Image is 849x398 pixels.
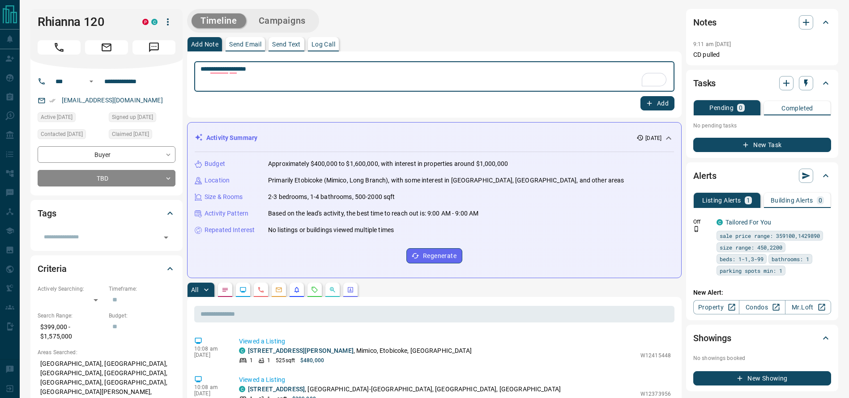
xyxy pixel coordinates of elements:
[693,119,831,132] p: No pending tasks
[38,258,175,279] div: Criteria
[347,286,354,293] svg: Agent Actions
[195,130,674,146] div: Activity Summary[DATE]
[239,375,671,385] p: Viewed a Listing
[693,226,700,232] svg: Push Notification Only
[194,390,226,397] p: [DATE]
[739,300,785,314] a: Condos
[38,262,67,276] h2: Criteria
[250,356,253,364] p: 1
[194,384,226,390] p: 10:08 am
[300,356,324,364] p: $480,000
[693,288,831,297] p: New Alert:
[250,13,315,28] button: Campaigns
[49,97,55,104] svg: Email Verified
[206,133,257,143] p: Activity Summary
[725,219,771,226] a: Tailored For You
[38,170,175,186] div: TBD
[248,385,561,394] p: , [GEOGRAPHIC_DATA]-[GEOGRAPHIC_DATA], [GEOGRAPHIC_DATA], [GEOGRAPHIC_DATA]
[109,112,175,125] div: Fri Oct 10 2025
[275,286,282,293] svg: Emails
[311,41,335,47] p: Log Call
[693,169,717,183] h2: Alerts
[720,231,820,240] span: sale price range: 359100,1429890
[747,197,750,203] p: 1
[38,15,129,29] h1: Rhianna 120
[142,19,149,25] div: property.ca
[38,40,81,55] span: Call
[268,176,624,185] p: Primarily Etobicoke (Mimico, Long Branch), with some interest in [GEOGRAPHIC_DATA], [GEOGRAPHIC_D...
[62,97,163,104] a: [EMAIL_ADDRESS][DOMAIN_NAME]
[257,286,265,293] svg: Calls
[38,312,104,320] p: Search Range:
[693,331,731,345] h2: Showings
[38,320,104,344] p: $399,000 - $1,575,000
[640,390,671,398] p: W12373956
[109,312,175,320] p: Budget:
[222,286,229,293] svg: Notes
[41,130,83,139] span: Contacted [DATE]
[192,13,246,28] button: Timeline
[720,254,764,263] span: beds: 1-1,3-99
[191,287,198,293] p: All
[248,346,472,356] p: , Mimico, Etobicoke, [GEOGRAPHIC_DATA]
[38,203,175,224] div: Tags
[194,346,226,352] p: 10:08 am
[132,40,175,55] span: Message
[268,159,508,169] p: Approximately $400,000 to $1,600,000, with interest in properties around $1,000,000
[151,19,158,25] div: condos.ca
[772,254,809,263] span: bathrooms: 1
[38,146,175,163] div: Buyer
[645,134,661,142] p: [DATE]
[709,105,734,111] p: Pending
[205,209,248,218] p: Activity Pattern
[41,113,73,122] span: Active [DATE]
[205,192,243,202] p: Size & Rooms
[640,351,671,360] p: W12415448
[693,300,739,314] a: Property
[720,243,782,252] span: size range: 450,2200
[693,50,831,59] p: CD pulled
[194,352,226,358] p: [DATE]
[693,371,831,385] button: New Showing
[693,354,831,362] p: No showings booked
[693,72,831,94] div: Tasks
[702,197,741,203] p: Listing Alerts
[693,76,716,90] h2: Tasks
[771,197,813,203] p: Building Alerts
[720,266,782,275] span: parking spots min: 1
[239,386,245,392] div: condos.ca
[693,15,717,30] h2: Notes
[229,41,261,47] p: Send Email
[785,300,831,314] a: Mr.Loft
[205,159,225,169] p: Budget
[693,218,711,226] p: Off
[717,219,723,225] div: condos.ca
[268,209,478,218] p: Based on the lead's activity, the best time to reach out is: 9:00 AM - 9:00 AM
[85,40,128,55] span: Email
[693,41,731,47] p: 9:11 am [DATE]
[201,65,668,88] textarea: To enrich screen reader interactions, please activate Accessibility in Grammarly extension settings
[112,113,153,122] span: Signed up [DATE]
[205,176,230,185] p: Location
[819,197,822,203] p: 0
[293,286,300,293] svg: Listing Alerts
[38,112,104,125] div: Fri Oct 10 2025
[739,105,742,111] p: 0
[239,337,671,346] p: Viewed a Listing
[160,231,172,244] button: Open
[38,285,104,293] p: Actively Searching:
[693,327,831,349] div: Showings
[239,347,245,354] div: condos.ca
[311,286,318,293] svg: Requests
[693,12,831,33] div: Notes
[329,286,336,293] svg: Opportunities
[781,105,813,111] p: Completed
[109,285,175,293] p: Timeframe:
[38,348,175,356] p: Areas Searched:
[276,356,295,364] p: 525 sqft
[112,130,149,139] span: Claimed [DATE]
[268,225,394,235] p: No listings or buildings viewed multiple times
[38,206,56,220] h2: Tags
[272,41,301,47] p: Send Text
[693,138,831,152] button: New Task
